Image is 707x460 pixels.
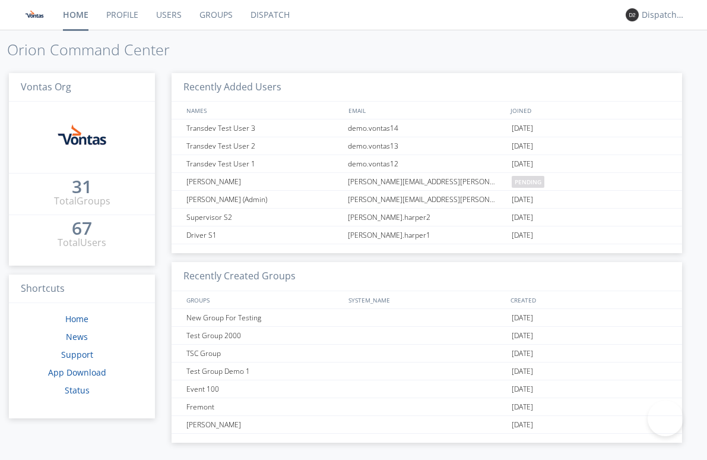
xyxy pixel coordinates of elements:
[172,119,682,137] a: Transdev Test User 3demo.vontas14[DATE]
[7,42,707,58] h1: Orion Command Center
[183,102,343,119] div: NAMES
[172,191,682,209] a: [PERSON_NAME] (Admin)[PERSON_NAME][EMAIL_ADDRESS][PERSON_NAME][PERSON_NAME][DOMAIN_NAME][DATE]
[512,416,533,434] span: [DATE]
[512,137,533,155] span: [DATE]
[183,226,345,244] div: Driver S1
[508,291,671,308] div: CREATED
[626,8,639,21] img: 373638.png
[512,380,533,398] span: [DATE]
[61,349,93,360] a: Support
[65,385,90,396] a: Status
[172,226,682,244] a: Driver S1[PERSON_NAME].harper1[DATE]
[183,363,345,380] div: Test Group Demo 1
[172,363,682,380] a: Test Group Demo 1[DATE]
[512,363,533,380] span: [DATE]
[345,191,509,208] div: [PERSON_NAME][EMAIL_ADDRESS][PERSON_NAME][PERSON_NAME][DOMAIN_NAME]
[72,222,92,236] a: 67
[508,102,671,119] div: JOINED
[183,380,345,398] div: Event 100
[183,291,343,308] div: GROUPS
[345,137,509,155] div: demo.vontas13
[58,236,106,250] div: Total Users
[183,345,345,362] div: TSC Group
[183,398,345,415] div: Fremont
[172,73,682,102] h3: Recently Added Users
[172,345,682,363] a: TSC Group[DATE]
[345,102,508,119] div: EMAIL
[648,401,683,436] iframe: Toggle Customer Support
[183,416,345,433] div: [PERSON_NAME]
[172,416,682,434] a: [PERSON_NAME][DATE]
[65,313,88,324] a: Home
[345,155,509,172] div: demo.vontas12
[345,173,509,190] div: [PERSON_NAME][EMAIL_ADDRESS][PERSON_NAME][PERSON_NAME][DOMAIN_NAME]
[54,194,110,208] div: Total Groups
[345,209,509,226] div: [PERSON_NAME].harper2
[183,209,345,226] div: Supervisor S2
[345,291,508,308] div: SYSTEM_NAME
[512,176,544,188] span: pending
[66,331,88,342] a: News
[172,380,682,398] a: Event 100[DATE]
[512,345,533,363] span: [DATE]
[345,119,509,137] div: demo.vontas14
[183,119,345,137] div: Transdev Test User 3
[53,109,110,166] img: f1aae8ebb7b8478a8eaba14e9f442c81
[172,309,682,327] a: New Group For Testing[DATE]
[24,4,45,26] img: f1aae8ebb7b8478a8eaba14e9f442c81
[642,9,686,21] div: Dispatcher 2
[345,226,509,244] div: [PERSON_NAME].harper1
[512,119,533,137] span: [DATE]
[183,309,345,326] div: New Group For Testing
[183,137,345,155] div: Transdev Test User 2
[172,262,682,291] h3: Recently Created Groups
[172,209,682,226] a: Supervisor S2[PERSON_NAME].harper2[DATE]
[72,181,92,193] div: 31
[183,173,345,190] div: [PERSON_NAME]
[172,173,682,191] a: [PERSON_NAME][PERSON_NAME][EMAIL_ADDRESS][PERSON_NAME][PERSON_NAME][DOMAIN_NAME]pending
[72,181,92,194] a: 31
[512,209,533,226] span: [DATE]
[183,327,345,344] div: Test Group 2000
[512,398,533,416] span: [DATE]
[183,191,345,208] div: [PERSON_NAME] (Admin)
[72,222,92,234] div: 67
[172,327,682,345] a: Test Group 2000[DATE]
[512,226,533,244] span: [DATE]
[172,155,682,173] a: Transdev Test User 1demo.vontas12[DATE]
[48,367,106,378] a: App Download
[172,398,682,416] a: Fremont[DATE]
[183,155,345,172] div: Transdev Test User 1
[512,327,533,345] span: [DATE]
[512,155,533,173] span: [DATE]
[512,309,533,327] span: [DATE]
[21,80,71,93] span: Vontas Org
[172,137,682,155] a: Transdev Test User 2demo.vontas13[DATE]
[9,275,155,304] h3: Shortcuts
[512,191,533,209] span: [DATE]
